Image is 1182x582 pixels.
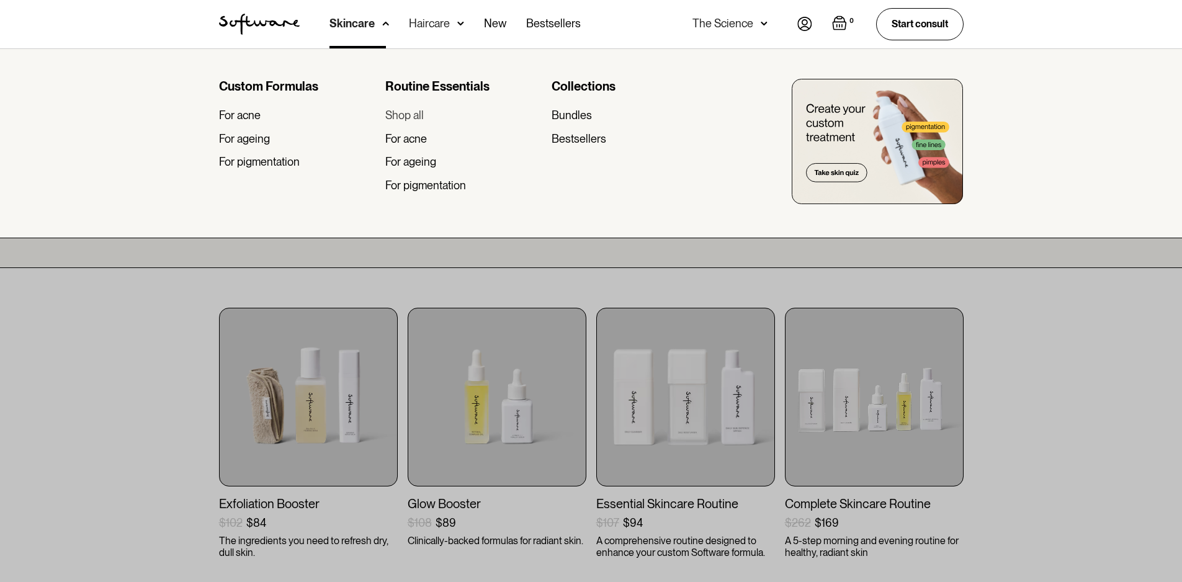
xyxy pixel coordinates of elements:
[832,16,856,33] a: Open empty cart
[385,79,542,94] div: Routine Essentials
[385,155,436,169] div: For ageing
[219,155,375,169] a: For pigmentation
[552,109,592,122] div: Bundles
[385,179,542,192] a: For pigmentation
[409,17,450,30] div: Haircare
[552,109,708,122] a: Bundles
[219,14,300,35] a: home
[876,8,964,40] a: Start consult
[219,79,375,94] div: Custom Formulas
[385,109,542,122] a: Shop all
[847,16,856,27] div: 0
[457,17,464,30] img: arrow down
[329,17,375,30] div: Skincare
[761,17,768,30] img: arrow down
[219,109,375,122] a: For acne
[219,132,270,146] div: For ageing
[219,155,300,169] div: For pigmentation
[552,79,708,94] div: Collections
[382,17,389,30] img: arrow down
[219,109,261,122] div: For acne
[552,132,708,146] a: Bestsellers
[385,132,542,146] a: For acne
[552,132,606,146] div: Bestsellers
[219,14,300,35] img: Software Logo
[385,132,427,146] div: For acne
[792,79,963,204] img: create you custom treatment bottle
[219,132,375,146] a: For ageing
[692,17,753,30] div: The Science
[385,179,466,192] div: For pigmentation
[385,109,424,122] div: Shop all
[385,155,542,169] a: For ageing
